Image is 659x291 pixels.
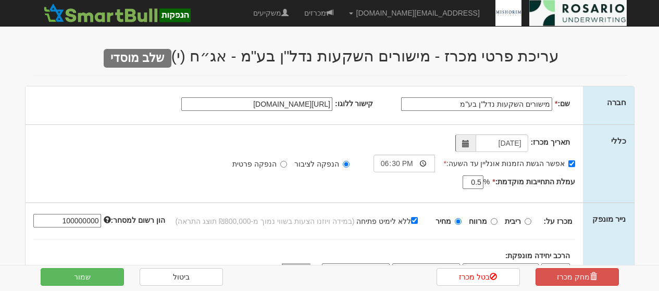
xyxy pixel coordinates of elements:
[335,98,374,109] label: קישור ללוגו:
[505,217,521,225] strong: ריבית
[592,213,626,224] label: נייר מונפק
[544,217,573,225] strong: מכרז על:
[322,263,390,277] input: מספר נייר
[392,263,460,277] input: שם הסדרה *
[280,161,287,168] input: הנפקה פרטית
[525,218,531,225] input: ריבית
[505,251,570,260] strong: הרכב יחידה מונפקת:
[140,268,223,286] a: ביטול
[104,215,165,225] label: הון רשום למסחר:
[611,135,626,146] label: כללי
[536,268,619,286] a: מחק מכרז
[104,49,171,68] span: שלב מוסדי
[568,160,575,167] input: אפשר הגשת הזמנות אונליין עד השעה:*
[455,218,462,225] input: מחיר
[443,158,575,169] label: אפשר הגשת הזמנות אונליין עד השעה:
[176,217,355,225] span: (במידה ויוזנו הצעות בשווי נמוך מ-₪800,000 תוצג התראה)
[343,161,350,168] input: הנפקה לציבור
[469,217,487,225] strong: מרווח
[294,159,350,169] label: הנפקה לציבור
[531,137,570,147] label: תאריך מכרז:
[555,98,570,109] label: שם:
[232,159,287,169] label: הנפקה פרטית
[492,176,575,187] label: עמלת התחייבות מוקדמת:
[491,218,498,225] input: מרווח
[483,176,490,187] span: %
[437,268,520,286] a: בטל מכרז
[33,47,627,65] h2: עריכת פרטי מכרז - מישורים השקעות נדל"ן בע"מ - אג״ח (י)
[607,97,626,108] label: חברה
[282,263,310,277] input: אחוז
[356,215,428,226] label: ללא לימיט פתיחה
[41,3,194,23] img: SmartBull Logo
[411,217,418,224] input: ללא לימיט פתיחה
[541,263,570,277] input: כמות
[436,217,451,225] strong: מחיר
[41,268,124,286] button: שמור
